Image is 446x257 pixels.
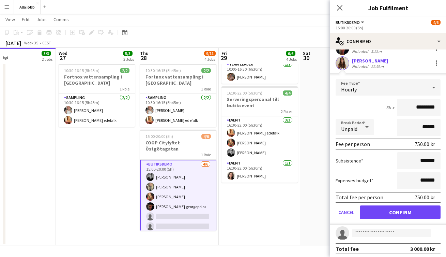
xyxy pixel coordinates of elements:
[341,126,357,132] span: Unpaid
[336,20,365,25] button: Butiksdemo
[286,57,297,62] div: 4 Jobs
[140,130,216,231] app-job-card: 15:00-20:00 (5h)4/6COOP Citylyftet Östgötagatan1 RoleButiksdemo4/615:00-20:00 (5h)[PERSON_NAME][P...
[302,54,310,62] span: 30
[140,94,216,127] app-card-role: Sampling2/210:30-16:15 (5h45m)[PERSON_NAME][PERSON_NAME] edefalk
[227,90,262,96] span: 16:30-22:00 (5h30m)
[336,245,359,252] div: Total fee
[330,33,446,49] div: Confirmed
[352,58,388,64] div: [PERSON_NAME]
[283,90,292,96] span: 4/4
[352,64,370,69] div: Not rated
[360,205,441,219] button: Confirm
[336,205,357,219] button: Cancel
[204,57,215,62] div: 4 Jobs
[286,51,295,56] span: 6/6
[336,141,370,147] div: Fee per person
[336,20,360,25] span: Butiksdemo
[330,3,446,12] h3: Job Fulfilment
[53,16,69,23] span: Comms
[42,51,51,56] span: 3/3
[410,245,435,252] div: 3 000.00 kr
[352,49,370,54] div: Not rated
[59,94,135,127] app-card-role: Sampling2/210:30-16:15 (5h45m)[PERSON_NAME][PERSON_NAME] edefalk
[140,74,216,86] h3: Fortnox vattensampling i [GEOGRAPHIC_DATA]
[22,40,40,45] span: Week 35
[336,194,383,201] div: Total fee per person
[34,15,49,24] a: Jobs
[64,68,99,73] span: 10:30-16:15 (5h45m)
[281,109,292,114] span: 2 Roles
[201,86,211,91] span: 1 Role
[415,194,435,201] div: 750.00 kr
[221,86,298,183] app-job-card: 16:30-22:00 (5h30m)4/4Serveringspersonal till butiksevent2 RolesEvent3/316:30-22:00 (5h30m)[PERSO...
[59,74,135,86] h3: Fortnox vattensampling i [GEOGRAPHIC_DATA]
[58,54,67,62] span: 27
[386,104,394,111] div: 5h x
[139,54,149,62] span: 28
[140,140,216,152] h3: COOP Citylyftet Östgötagatan
[370,49,383,54] div: 5.2km
[221,50,227,56] span: Fri
[221,96,298,109] h3: Serveringspersonal till butiksevent
[140,64,216,127] app-job-card: 10:30-16:15 (5h45m)2/2Fortnox vattensampling i [GEOGRAPHIC_DATA]1 RoleSampling2/210:30-16:15 (5h4...
[221,116,298,159] app-card-role: Event3/316:30-22:00 (5h30m)[PERSON_NAME] edefalk[PERSON_NAME][PERSON_NAME]
[431,20,441,25] span: 4/6
[220,54,227,62] span: 29
[3,15,18,24] a: View
[204,51,216,56] span: 9/11
[341,86,357,93] span: Hourly
[120,68,129,73] span: 2/2
[51,15,72,24] a: Comms
[221,60,298,84] app-card-role: Team Leader1/110:00-16:30 (6h30m)[PERSON_NAME]
[336,25,441,30] div: 15:00-20:00 (5h)
[415,141,435,147] div: 750.00 kr
[5,16,15,23] span: View
[42,57,52,62] div: 2 Jobs
[14,0,41,14] button: Alla jobb
[201,134,211,139] span: 4/6
[336,177,373,184] label: Expenses budget
[370,64,385,69] div: 22.9km
[140,50,149,56] span: Thu
[145,134,173,139] span: 15:00-20:00 (5h)
[5,40,21,46] div: [DATE]
[120,86,129,91] span: 1 Role
[140,160,216,234] app-card-role: Butiksdemo4/615:00-20:00 (5h)[PERSON_NAME][PERSON_NAME][PERSON_NAME][PERSON_NAME] georgopolos
[59,64,135,127] app-job-card: 10:30-16:15 (5h45m)2/2Fortnox vattensampling i [GEOGRAPHIC_DATA]1 RoleSampling2/210:30-16:15 (5h4...
[19,15,32,24] a: Edit
[123,57,134,62] div: 3 Jobs
[123,51,133,56] span: 5/5
[201,68,211,73] span: 2/2
[42,40,51,45] div: CEST
[201,152,211,157] span: 1 Role
[336,158,363,164] label: Subsistence
[145,68,181,73] span: 10:30-16:15 (5h45m)
[22,16,30,23] span: Edit
[303,50,310,56] span: Sat
[221,159,298,183] app-card-role: Event1/116:30-22:00 (5h30m)[PERSON_NAME]
[36,16,47,23] span: Jobs
[59,50,67,56] span: Wed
